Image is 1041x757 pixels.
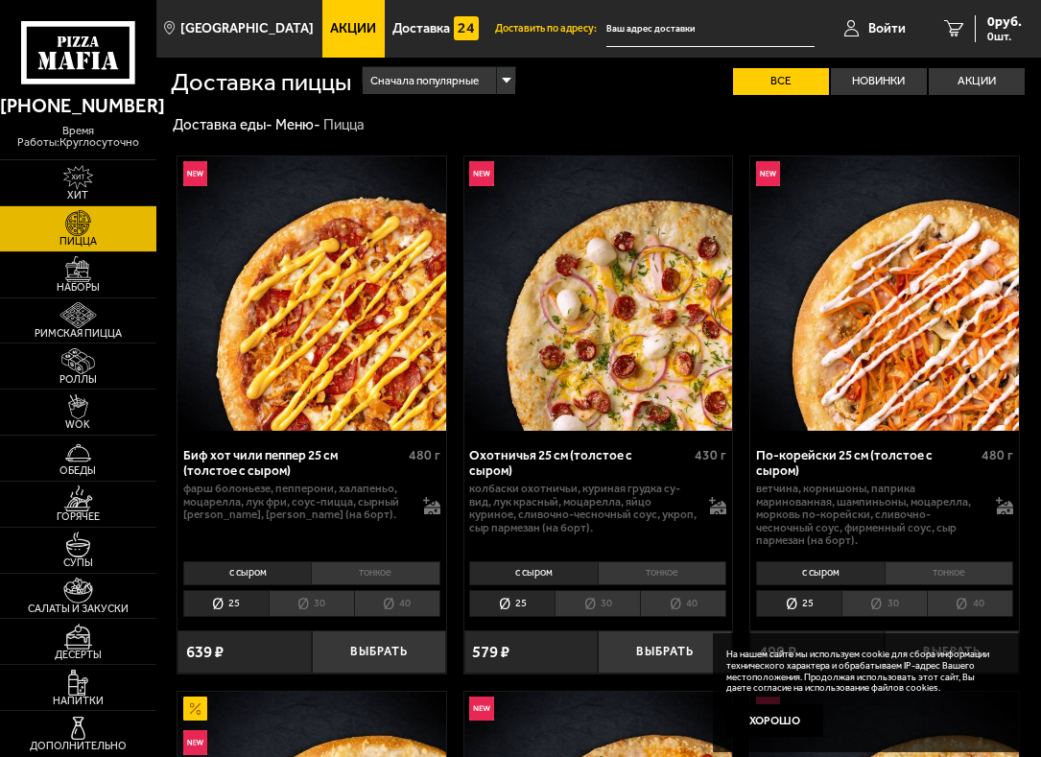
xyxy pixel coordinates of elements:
[392,22,450,35] span: Доставка
[841,590,927,618] li: 30
[312,630,446,674] button: Выбрать
[183,561,311,584] li: с сыром
[183,447,404,479] div: Биф хот чили пеппер 25 см (толстое с сыром)
[885,630,1019,674] button: Выбрать
[323,116,365,135] div: Пицца
[472,644,509,660] span: 579 ₽
[831,68,927,95] label: Новинки
[370,65,479,96] span: Сначала популярные
[275,116,320,133] a: Меню-
[640,590,726,618] li: 40
[982,447,1013,463] span: 480 г
[183,590,269,618] li: 25
[598,561,726,584] li: тонкое
[756,483,985,548] p: ветчина, корнишоны, паприка маринованная, шампиньоны, моцарелла, морковь по-корейски, сливочно-че...
[469,161,493,185] img: Новинка
[726,704,824,737] button: Хорошо
[183,483,413,522] p: фарш болоньезе, пепперони, халапеньо, моцарелла, лук фри, соус-пицца, сырный [PERSON_NAME], [PERS...
[750,156,1019,431] img: По-корейски 25 см (толстое с сыром)
[183,697,207,721] img: Акционный
[606,12,815,47] input: Ваш адрес доставки
[269,590,354,618] li: 30
[354,590,440,618] li: 40
[177,156,446,431] img: Биф хот чили пеппер 25 см (толстое с сыром)
[885,561,1013,584] li: тонкое
[469,447,690,479] div: Охотничья 25 см (толстое с сыром)
[756,161,780,185] img: Новинка
[464,156,733,431] a: НовинкаОхотничья 25 см (толстое с сыром)
[987,31,1022,42] span: 0 шт.
[726,649,1000,694] p: На нашем сайте мы используем cookie для сбора информации технического характера и обрабатываем IP...
[177,156,446,431] a: НовинкаБиф хот чили пеппер 25 см (толстое с сыром)
[756,590,841,618] li: 25
[598,630,732,674] button: Выбрать
[469,483,698,534] p: колбаски охотничьи, куриная грудка су-вид, лук красный, моцарелла, яйцо куриное, сливочно-чесночн...
[464,156,733,431] img: Охотничья 25 см (толстое с сыром)
[330,22,376,35] span: Акции
[469,590,555,618] li: 25
[180,22,314,35] span: [GEOGRAPHIC_DATA]
[695,447,726,463] span: 430 г
[186,644,224,660] span: 639 ₽
[927,590,1013,618] li: 40
[469,561,597,584] li: с сыром
[469,697,493,721] img: Новинка
[756,447,977,479] div: По-корейски 25 см (толстое с сыром)
[929,68,1025,95] label: Акции
[868,22,906,35] span: Войти
[173,116,272,133] a: Доставка еды-
[756,561,884,584] li: с сыром
[409,447,440,463] span: 480 г
[987,15,1022,29] span: 0 руб.
[183,161,207,185] img: Новинка
[171,70,351,94] h1: Доставка пиццы
[750,156,1019,431] a: НовинкаПо-корейски 25 см (толстое с сыром)
[454,16,478,40] img: 15daf4d41897b9f0e9f617042186c801.svg
[495,24,606,35] span: Доставить по адресу:
[555,590,640,618] li: 30
[311,561,439,584] li: тонкое
[183,730,207,754] img: Новинка
[733,68,829,95] label: Все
